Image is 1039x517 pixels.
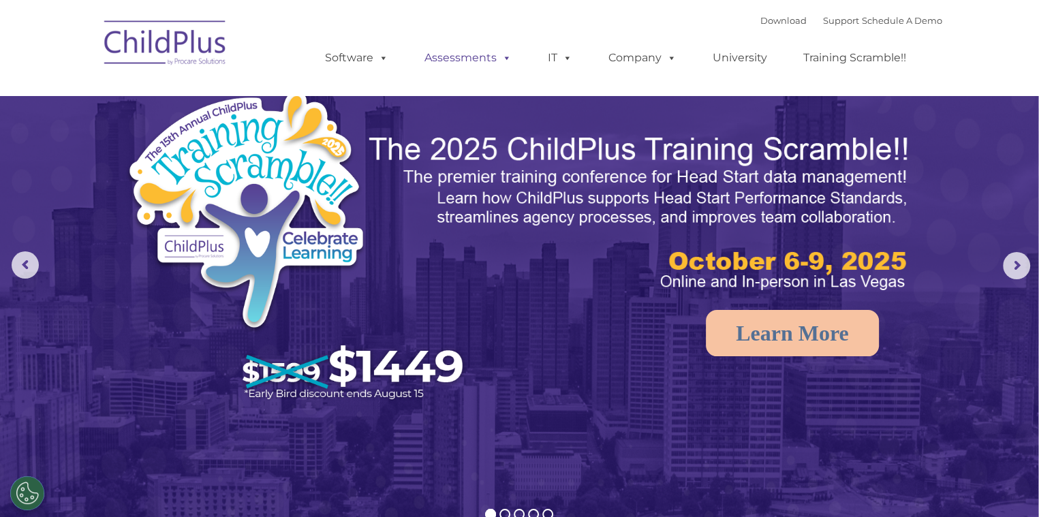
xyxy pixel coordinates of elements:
[311,44,402,72] a: Software
[823,15,859,26] a: Support
[411,44,525,72] a: Assessments
[10,476,44,510] button: Cookies Settings
[699,44,781,72] a: University
[971,452,1039,517] iframe: Chat Widget
[189,90,231,100] span: Last name
[189,146,247,156] span: Phone number
[862,15,942,26] a: Schedule A Demo
[534,44,586,72] a: IT
[97,11,234,79] img: ChildPlus by Procare Solutions
[595,44,690,72] a: Company
[706,310,879,356] a: Learn More
[760,15,942,26] font: |
[790,44,920,72] a: Training Scramble!!
[760,15,807,26] a: Download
